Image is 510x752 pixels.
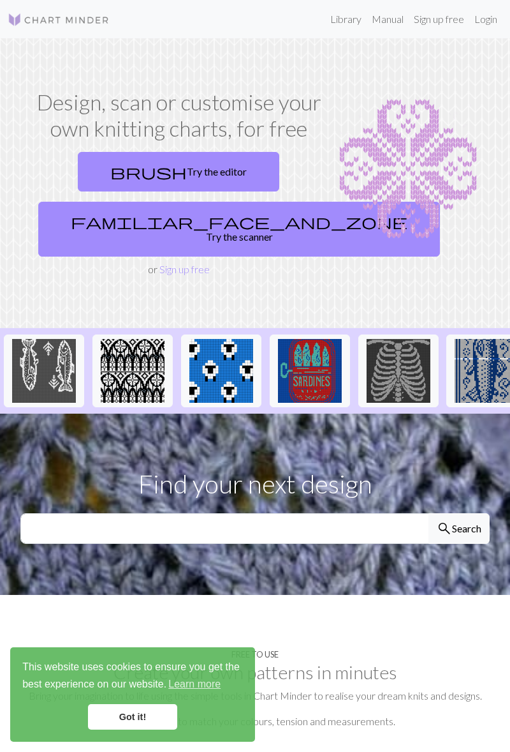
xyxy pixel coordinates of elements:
[428,513,490,544] button: Search
[8,12,110,27] img: Logo
[367,6,409,32] a: Manual
[437,520,452,538] span: search
[71,213,407,230] span: familiar_face_and_zone
[181,363,261,375] a: Sheep socks
[110,163,187,181] span: brush
[325,6,367,32] a: Library
[20,661,490,683] h2: Create your own patterns in minutes
[20,714,490,729] p: Modify charts to match your colours, tension and measurements.
[339,89,477,249] img: Chart example
[101,339,164,403] img: tracery
[367,339,430,403] img: New Piskel-1.png (2).png
[88,704,177,730] a: dismiss cookie message
[92,363,173,375] a: tracery
[33,89,324,142] h1: Design, scan or customise your own knitting charts, for free
[469,6,502,32] a: Login
[270,335,350,407] button: Sardines in a can
[22,659,243,694] span: This website uses cookies to ensure you get the best experience on our website.
[92,335,173,407] button: tracery
[358,363,439,375] a: New Piskel-1.png (2).png
[38,202,440,257] a: Try the scanner
[358,335,439,407] button: New Piskel-1.png (2).png
[10,647,255,742] div: cookieconsent
[189,339,253,403] img: Sheep socks
[20,465,490,503] p: Find your next design
[20,688,490,703] p: Bring your imagination to life using the simple tools in Chart Minder to realise your dream knits...
[231,650,279,659] h4: Free to use
[4,335,84,407] button: fishies :)
[4,363,84,375] a: fishies :)
[409,6,469,32] a: Sign up free
[78,152,279,192] a: Try the editor
[166,675,222,694] a: learn more about cookies
[181,335,261,407] button: Sheep socks
[159,263,210,275] a: Sign up free
[270,363,350,375] a: Sardines in a can
[278,339,342,403] img: Sardines in a can
[12,339,76,403] img: fishies :)
[33,147,324,277] div: or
